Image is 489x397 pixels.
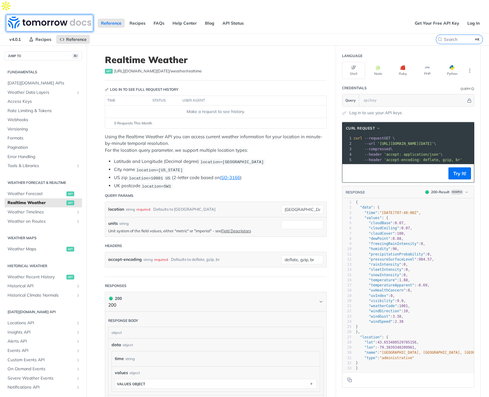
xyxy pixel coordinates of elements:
h2: Historical Weather [5,263,82,269]
span: "cloudBase" [369,221,393,225]
button: Show subpages for Weather Data Layers [76,90,81,95]
span: : , [356,211,421,215]
a: Weather Forecastget [5,189,82,198]
span: : [356,319,404,324]
span: Reference [66,37,87,42]
label: accept-encoding [108,255,142,264]
svg: Chevron [319,299,323,304]
a: Notifications APIShow subpages for Notifications API [5,383,82,392]
span: : , [356,288,412,292]
span: 79.3839340209961 [380,345,414,350]
div: Defaults to deflate, gzip, br [171,255,220,264]
span: 'accept-encoding: deflate, gzip, br' [384,158,462,162]
span: ⌘/ [72,53,79,59]
span: 'accept: application/json' [384,152,441,157]
span: 100 [397,231,404,236]
span: 0 [403,262,405,267]
span: "cloudCover" [369,231,395,236]
button: cURL Request [344,125,383,131]
span: : , [356,314,404,319]
span: 984.57 [419,257,432,261]
li: UK postcode [114,182,327,189]
span: "temperature" [369,278,397,282]
span: 0 [390,294,393,298]
a: Severe Weather EventsShow subpages for Severe Weather Events [5,374,82,383]
div: 5 [342,221,352,226]
span: '[URL][DOMAIN_NAME][DATE]' [377,142,434,146]
span: "[DATE]T07:48:00Z" [380,211,419,215]
div: 3 [342,210,352,215]
div: Response body [108,318,138,323]
span: : , [356,226,412,230]
span: "lon" [364,345,375,350]
span: : , [356,299,406,303]
p: 200 [108,302,122,309]
span: GET \ [354,136,395,140]
div: Query Params [105,193,133,198]
span: "uvHealthConcern" [369,288,406,292]
span: 1001 [399,304,408,308]
button: Query [342,94,359,106]
a: Reference [56,35,90,44]
svg: Search [438,37,442,42]
a: Weather on RoutesShow subpages for Weather on Routes [5,217,82,226]
a: Weather Data LayersShow subpages for Weather Data Layers [5,88,82,97]
span: "uvIndex" [369,294,388,298]
span: "time" [364,211,377,215]
span: Error Handling [8,154,81,160]
div: 25 [342,324,352,329]
div: 12 [342,257,352,262]
li: City name [114,166,327,173]
span: --request [365,136,384,140]
div: QueryInformation [460,87,474,91]
span: "precipitationProbability" [369,252,425,256]
a: Weather TimelinesShow subpages for Weather Timelines [5,208,82,217]
div: 9 [342,241,352,246]
div: values object [117,382,145,386]
a: Webhooks [5,115,82,124]
div: 11 [342,252,352,257]
button: Copy to clipboard [345,375,354,384]
div: Language [342,53,362,59]
span: Versioning [8,126,81,132]
span: : , [356,309,410,313]
div: 5 [342,157,353,163]
div: 28 [342,340,352,345]
span: }, [356,330,360,334]
span: : { [356,205,380,209]
li: Latitude and Longitude (Decimal degree) [114,158,327,165]
div: 15 [342,273,352,278]
button: Show subpages for Weather on Routes [76,219,81,224]
span: Historical API [8,283,74,289]
span: Events API [8,348,74,354]
a: [DATE][DOMAIN_NAME] APIs [5,79,82,88]
div: 13 [342,262,352,267]
span: "windDirection" [369,309,401,313]
span: : , [356,221,406,225]
div: required [136,205,150,214]
span: : { [356,335,388,339]
span: } [356,325,358,329]
h1: Realtime Weather [105,54,327,65]
button: Show subpages for Custom Events API [76,358,81,362]
span: 10 [403,309,408,313]
a: Access Keys [5,97,82,106]
span: 0 [406,267,408,272]
span: Query [345,98,356,103]
th: time [105,96,150,105]
span: Formats [8,135,81,141]
div: string [143,255,153,264]
button: More Languages [465,66,474,75]
div: 18 [342,288,352,293]
div: 2 [342,205,352,210]
a: Pagination [5,143,82,152]
button: Python [441,62,464,79]
a: Reference [98,19,125,28]
a: Get Your Free API Key [411,19,463,28]
span: : , [356,345,417,350]
span: "dewPoint" [369,237,390,241]
a: Weather Mapsget [5,245,82,254]
span: "windGust" [369,314,390,319]
span: 9.9 [397,299,404,303]
div: 8 [342,236,352,241]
